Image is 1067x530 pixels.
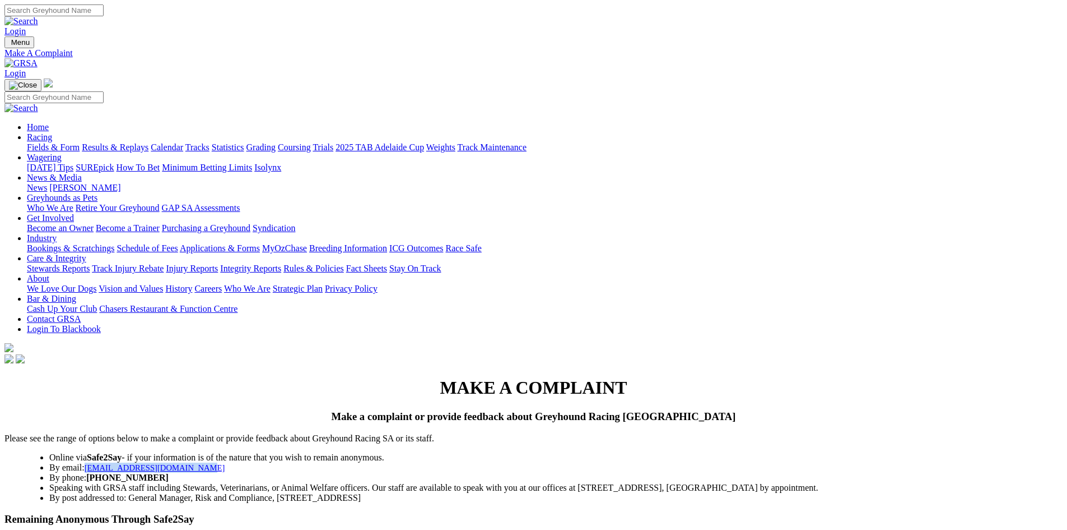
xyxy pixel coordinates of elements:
div: Wagering [27,163,1063,173]
a: ICG Outcomes [389,243,443,253]
a: Careers [194,284,222,293]
a: Chasers Restaurant & Function Centre [99,304,237,314]
a: GAP SA Assessments [162,203,240,213]
a: Applications & Forms [180,243,260,253]
p: Please see the range of options below to make a complaint or provide feedback about Greyhound Rac... [4,434,1063,444]
h1: MAKE A COMPLAINT [4,377,1063,398]
a: Cash Up Your Club [27,304,97,314]
h3: Make a complaint or provide feedback about Greyhound Racing [GEOGRAPHIC_DATA] [4,411,1063,423]
a: [EMAIL_ADDRESS][DOMAIN_NAME] [85,463,225,472]
a: Fields & Form [27,142,80,152]
a: We Love Our Dogs [27,284,96,293]
div: Care & Integrity [27,264,1063,274]
img: Search [4,16,38,26]
a: Privacy Policy [325,284,378,293]
a: Greyhounds as Pets [27,193,97,202]
li: By post addressed to: General Manager, Risk and Compliance, [STREET_ADDRESS] [49,493,1063,503]
button: Toggle navigation [4,36,34,48]
a: Stay On Track [389,264,441,273]
a: Retire Your Greyhound [76,203,160,213]
div: Industry [27,243,1063,254]
a: Results & Replays [82,142,148,152]
a: [DATE] Tips [27,163,73,172]
a: Injury Reports [166,264,218,273]
a: Rules & Policies [283,264,344,273]
a: News [27,183,47,192]
a: Weights [426,142,455,152]
div: News & Media [27,183,1063,193]
a: Grading [246,142,276,152]
a: Get Involved [27,213,74,223]
div: Racing [27,142,1063,153]
a: Calendar [151,142,183,152]
a: Industry [27,233,57,243]
img: GRSA [4,58,38,68]
a: Login [4,26,26,36]
span: Online via [49,453,87,462]
a: Track Injury Rebate [92,264,164,273]
a: SUREpick [76,163,114,172]
a: Minimum Betting Limits [162,163,252,172]
a: Race Safe [445,243,481,253]
strong: Safe2Say [87,453,122,462]
a: Fact Sheets [346,264,387,273]
a: Isolynx [254,163,281,172]
a: Purchasing a Greyhound [162,223,250,233]
a: Stewards Reports [27,264,90,273]
a: Strategic Plan [273,284,323,293]
li: By phone: [49,473,1063,483]
a: Track Maintenance [458,142,526,152]
span: Menu [11,38,30,47]
a: Schedule of Fees [117,243,178,253]
img: Close [9,81,37,90]
a: Become an Owner [27,223,94,233]
h3: Remaining Anonymous Through Safe2Say [4,513,1063,526]
a: Integrity Reports [220,264,281,273]
a: Vision and Values [99,284,163,293]
img: Search [4,103,38,113]
a: Who We Are [224,284,271,293]
a: 2025 TAB Adelaide Cup [336,142,424,152]
a: Bookings & Scratchings [27,243,114,253]
a: About [27,274,49,283]
a: Breeding Information [309,243,387,253]
div: Greyhounds as Pets [27,203,1063,213]
a: Contact GRSA [27,314,81,324]
li: By email: [49,463,1063,473]
img: facebook.svg [4,354,13,363]
a: Racing [27,132,52,142]
a: Home [27,122,49,132]
input: Search [4,91,104,103]
li: Speaking with GRSA staff including Stewards, Veterinarians, or Animal Welfare officers. Our staff... [49,483,1063,493]
a: Who We Are [27,203,73,213]
img: logo-grsa-white.png [4,343,13,352]
a: Trials [313,142,333,152]
div: About [27,284,1063,294]
button: Toggle navigation [4,79,41,91]
a: Login To Blackbook [27,324,101,334]
a: Care & Integrity [27,254,86,263]
a: Wagering [27,153,62,162]
a: Make A Complaint [4,48,1063,58]
div: Get Involved [27,223,1063,233]
a: [PERSON_NAME] [49,183,120,192]
a: Syndication [253,223,295,233]
strong: [PHONE_NUMBER] [86,473,169,482]
a: Become a Trainer [96,223,160,233]
div: Bar & Dining [27,304,1063,314]
a: How To Bet [117,163,160,172]
img: logo-grsa-white.png [44,79,53,87]
a: Tracks [185,142,209,152]
a: Coursing [278,142,311,152]
a: Bar & Dining [27,294,76,303]
a: Statistics [212,142,244,152]
img: twitter.svg [16,354,25,363]
input: Search [4,4,104,16]
span: - if your information is of the nature that you wish to remain anonymous. [122,453,384,462]
a: MyOzChase [262,243,307,253]
a: News & Media [27,173,82,182]
a: History [165,284,192,293]
a: Login [4,68,26,78]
